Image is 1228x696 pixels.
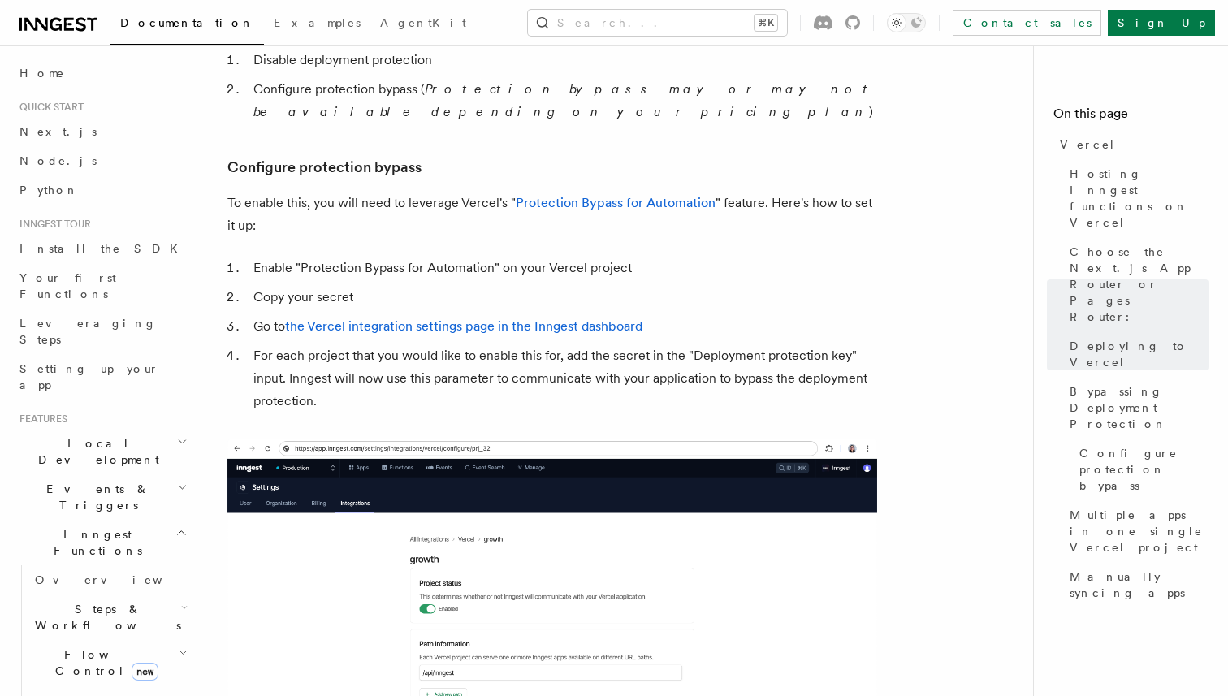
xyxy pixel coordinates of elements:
[249,286,877,309] li: Copy your secret
[1063,237,1209,331] a: Choose the Next.js App Router or Pages Router:
[13,413,67,426] span: Features
[28,565,191,594] a: Overview
[528,10,787,36] button: Search...⌘K
[13,146,191,175] a: Node.js
[1053,130,1209,159] a: Vercel
[13,58,191,88] a: Home
[28,601,181,633] span: Steps & Workflows
[1108,10,1215,36] a: Sign Up
[1079,445,1209,494] span: Configure protection bypass
[1053,104,1209,130] h4: On this page
[1070,244,1209,325] span: Choose the Next.js App Router or Pages Router:
[264,5,370,44] a: Examples
[274,16,361,29] span: Examples
[1063,159,1209,237] a: Hosting Inngest functions on Vercel
[19,271,116,300] span: Your first Functions
[249,315,877,338] li: Go to
[370,5,476,44] a: AgentKit
[13,309,191,354] a: Leveraging Steps
[1070,507,1209,556] span: Multiple apps in one single Vercel project
[13,117,191,146] a: Next.js
[1070,338,1209,370] span: Deploying to Vercel
[1060,136,1116,153] span: Vercel
[1073,439,1209,500] a: Configure protection bypass
[13,263,191,309] a: Your first Functions
[1063,377,1209,439] a: Bypassing Deployment Protection
[1063,500,1209,562] a: Multiple apps in one single Vercel project
[13,435,177,468] span: Local Development
[19,125,97,138] span: Next.js
[1070,383,1209,432] span: Bypassing Deployment Protection
[953,10,1101,36] a: Contact sales
[1063,562,1209,607] a: Manually syncing apps
[253,81,875,119] em: Protection bypass may or may not be available depending on your pricing plan
[516,195,716,210] a: Protection Bypass for Automation
[13,175,191,205] a: Python
[285,318,642,334] a: the Vercel integration settings page in the Inngest dashboard
[227,192,877,237] p: To enable this, you will need to leverage Vercel's " " feature. Here's how to set it up:
[19,154,97,167] span: Node.js
[13,481,177,513] span: Events & Triggers
[120,16,254,29] span: Documentation
[19,184,79,197] span: Python
[13,520,191,565] button: Inngest Functions
[13,101,84,114] span: Quick start
[1070,166,1209,231] span: Hosting Inngest functions on Vercel
[1063,331,1209,377] a: Deploying to Vercel
[887,13,926,32] button: Toggle dark mode
[227,156,422,179] a: Configure protection bypass
[35,573,202,586] span: Overview
[110,5,264,45] a: Documentation
[13,354,191,400] a: Setting up your app
[19,362,159,391] span: Setting up your app
[249,257,877,279] li: Enable "Protection Bypass for Automation" on your Vercel project
[28,594,191,640] button: Steps & Workflows
[13,218,91,231] span: Inngest tour
[13,474,191,520] button: Events & Triggers
[249,78,877,123] li: Configure protection bypass ( )
[13,429,191,474] button: Local Development
[28,646,179,679] span: Flow Control
[249,49,877,71] li: Disable deployment protection
[380,16,466,29] span: AgentKit
[1070,568,1209,601] span: Manually syncing apps
[132,663,158,681] span: new
[28,640,191,685] button: Flow Controlnew
[755,15,777,31] kbd: ⌘K
[19,317,157,346] span: Leveraging Steps
[19,242,188,255] span: Install the SDK
[19,65,65,81] span: Home
[13,234,191,263] a: Install the SDK
[249,344,877,413] li: For each project that you would like to enable this for, add the secret in the "Deployment protec...
[13,526,175,559] span: Inngest Functions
